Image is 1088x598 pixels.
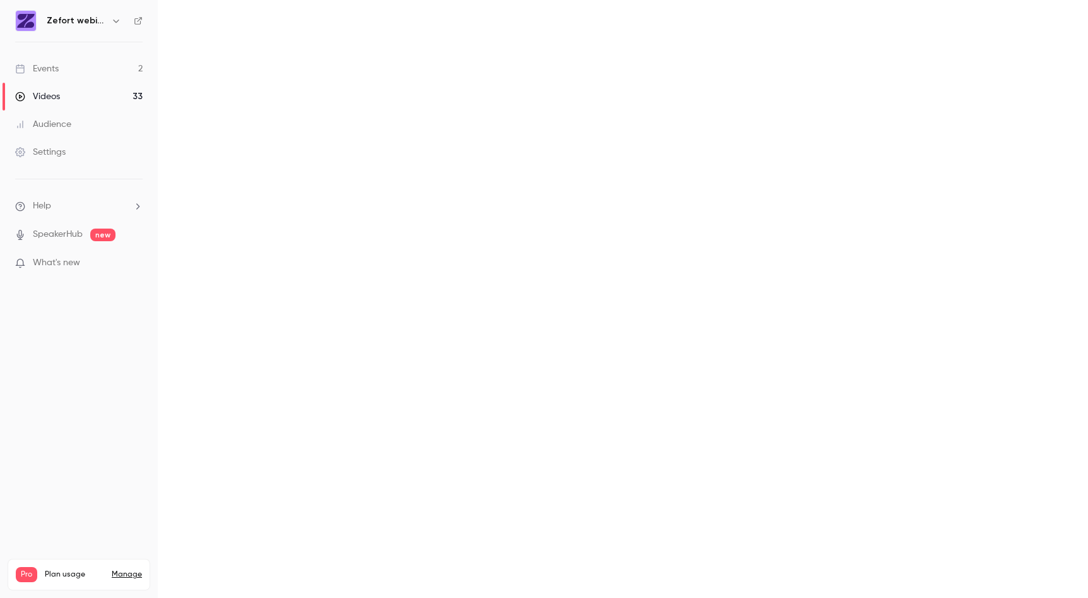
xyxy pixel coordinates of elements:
[15,63,59,75] div: Events
[15,118,71,131] div: Audience
[15,146,66,158] div: Settings
[45,570,104,580] span: Plan usage
[15,200,143,213] li: help-dropdown-opener
[33,200,51,213] span: Help
[16,567,37,582] span: Pro
[127,258,143,269] iframe: Noticeable Trigger
[90,229,115,241] span: new
[47,15,106,27] h6: Zefort webinars
[112,570,142,580] a: Manage
[33,228,83,241] a: SpeakerHub
[15,90,60,103] div: Videos
[16,11,36,31] img: Zefort webinars
[33,256,80,270] span: What's new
